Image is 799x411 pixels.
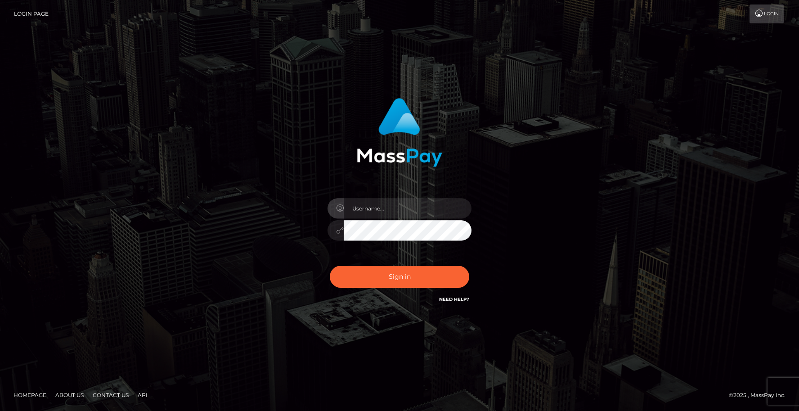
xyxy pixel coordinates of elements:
[344,198,471,219] input: Username...
[10,388,50,402] a: Homepage
[134,388,151,402] a: API
[357,98,442,167] img: MassPay Login
[14,4,49,23] a: Login Page
[52,388,87,402] a: About Us
[89,388,132,402] a: Contact Us
[330,266,469,288] button: Sign in
[729,390,792,400] div: © 2025 , MassPay Inc.
[750,4,784,23] a: Login
[439,296,469,302] a: Need Help?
